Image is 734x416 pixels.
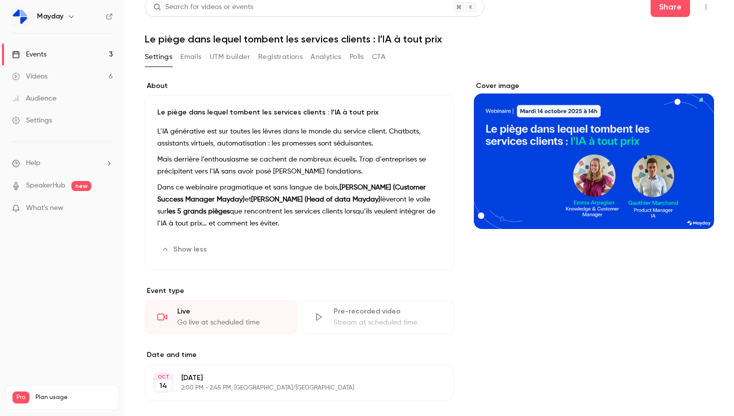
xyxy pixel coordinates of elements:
button: Emails [180,49,201,65]
div: Audience [12,93,56,103]
a: SpeakerHub [26,180,65,191]
span: Help [26,158,40,168]
button: Registrations [258,49,303,65]
span: What's new [26,203,63,213]
p: L’IA générative est sur toutes les lèvres dans le monde du service client. Chatbots, assistants v... [157,125,441,149]
strong: les 5 grands pièges [167,208,230,215]
section: Cover image [474,81,714,229]
p: Le piège dans lequel tombent les services clients : l’IA à tout prix [157,107,441,117]
p: 14 [159,381,167,391]
h1: Le piège dans lequel tombent les services clients : l’IA à tout prix [145,33,714,45]
div: Live [177,306,285,316]
p: [DATE] [181,373,401,383]
button: UTM builder [210,49,250,65]
span: Pro [12,391,29,403]
label: About [145,81,454,91]
strong: [PERSON_NAME] (Head of data Mayday) [251,196,380,203]
button: Analytics [311,49,342,65]
p: Mais derrière l’enthousiasme se cachent de nombreux écueils. Trop d’entreprises se précipitent ve... [157,153,441,177]
div: Pre-recorded videoStream at scheduled time [301,300,453,334]
button: Show less [157,241,213,257]
h6: Mayday [37,11,63,21]
label: Cover image [474,81,714,91]
div: Videos [12,71,47,81]
div: Search for videos or events [153,2,253,12]
button: CTA [372,49,385,65]
div: Events [12,49,46,59]
p: 2:00 PM - 2:45 PM, [GEOGRAPHIC_DATA]/[GEOGRAPHIC_DATA] [181,384,401,392]
span: Plan usage [35,393,112,401]
div: LiveGo live at scheduled time [145,300,297,334]
div: Pre-recorded video [334,306,441,316]
li: help-dropdown-opener [12,158,113,168]
span: new [71,181,91,191]
div: Stream at scheduled time [334,317,441,327]
iframe: Noticeable Trigger [101,204,113,213]
label: Date and time [145,350,454,360]
button: Settings [145,49,172,65]
div: Settings [12,115,52,125]
div: Go live at scheduled time [177,317,285,327]
img: Mayday [12,8,28,24]
p: Event type [145,286,454,296]
div: OCT [154,373,172,380]
button: Polls [350,49,364,65]
p: Dans ce webinaire pragmatique et sans langue de bois, et lèveront le voile sur que rencontrent le... [157,181,441,229]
